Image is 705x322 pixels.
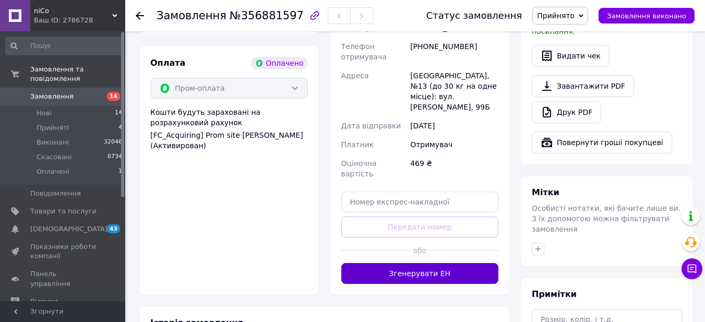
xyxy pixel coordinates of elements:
[412,245,427,256] span: або
[30,189,81,198] span: Повідомлення
[118,123,122,133] span: 4
[107,224,120,233] span: 43
[37,138,69,147] span: Виконані
[157,9,226,22] span: Замовлення
[599,8,695,23] button: Замовлення виконано
[30,65,125,84] span: Замовлення та повідомлення
[408,154,500,183] div: 469 ₴
[682,258,702,279] button: Чат з покупцем
[115,109,122,118] span: 14
[107,92,120,101] span: 14
[408,135,500,154] div: Отримувач
[34,16,125,25] div: Ваш ID: 2786728
[107,152,122,162] span: 6734
[532,204,680,233] span: Особисті нотатки, які бачите лише ви. З їх допомогою можна фільтрувати замовлення
[30,269,97,288] span: Панель управління
[118,167,122,176] span: 1
[150,58,185,68] span: Оплата
[341,159,377,178] span: Оціночна вартість
[341,71,369,80] span: Адреса
[30,242,97,261] span: Показники роботи компанії
[37,167,69,176] span: Оплачені
[532,101,601,123] a: Друк PDF
[251,57,307,69] div: Оплачено
[426,10,522,21] div: Статус замовлення
[341,42,387,61] span: Телефон отримувача
[607,12,686,20] span: Замовлення виконано
[341,192,499,212] input: Номер експрес-накладної
[150,107,308,151] div: Кошти будуть зараховані на розрахунковий рахунок
[532,75,634,97] a: Завантажити PDF
[408,37,500,66] div: [PHONE_NUMBER]
[532,187,559,197] span: Мітки
[408,66,500,116] div: [GEOGRAPHIC_DATA], №13 (до 30 кг на одне місце): вул. [PERSON_NAME], 99Б
[37,152,72,162] span: Скасовані
[5,37,123,55] input: Пошук
[532,45,610,67] button: Видати чек
[230,9,304,22] span: №356881597
[30,224,107,234] span: [DEMOGRAPHIC_DATA]
[30,207,97,216] span: Товари та послуги
[532,132,672,153] button: Повернути гроші покупцеві
[341,140,374,149] span: Платник
[341,263,499,284] button: Згенерувати ЕН
[150,130,308,151] div: [FC_Acquiring] Prom site [PERSON_NAME] (Активирован)
[136,10,144,21] div: Повернутися назад
[34,6,112,16] span: niCo
[537,11,575,20] span: Прийнято
[104,138,122,147] span: 32046
[532,289,577,299] span: Примітки
[37,123,69,133] span: Прийняті
[408,116,500,135] div: [DATE]
[37,109,52,118] span: Нові
[30,297,57,306] span: Відгуки
[341,122,401,130] span: Дата відправки
[30,92,74,101] span: Замовлення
